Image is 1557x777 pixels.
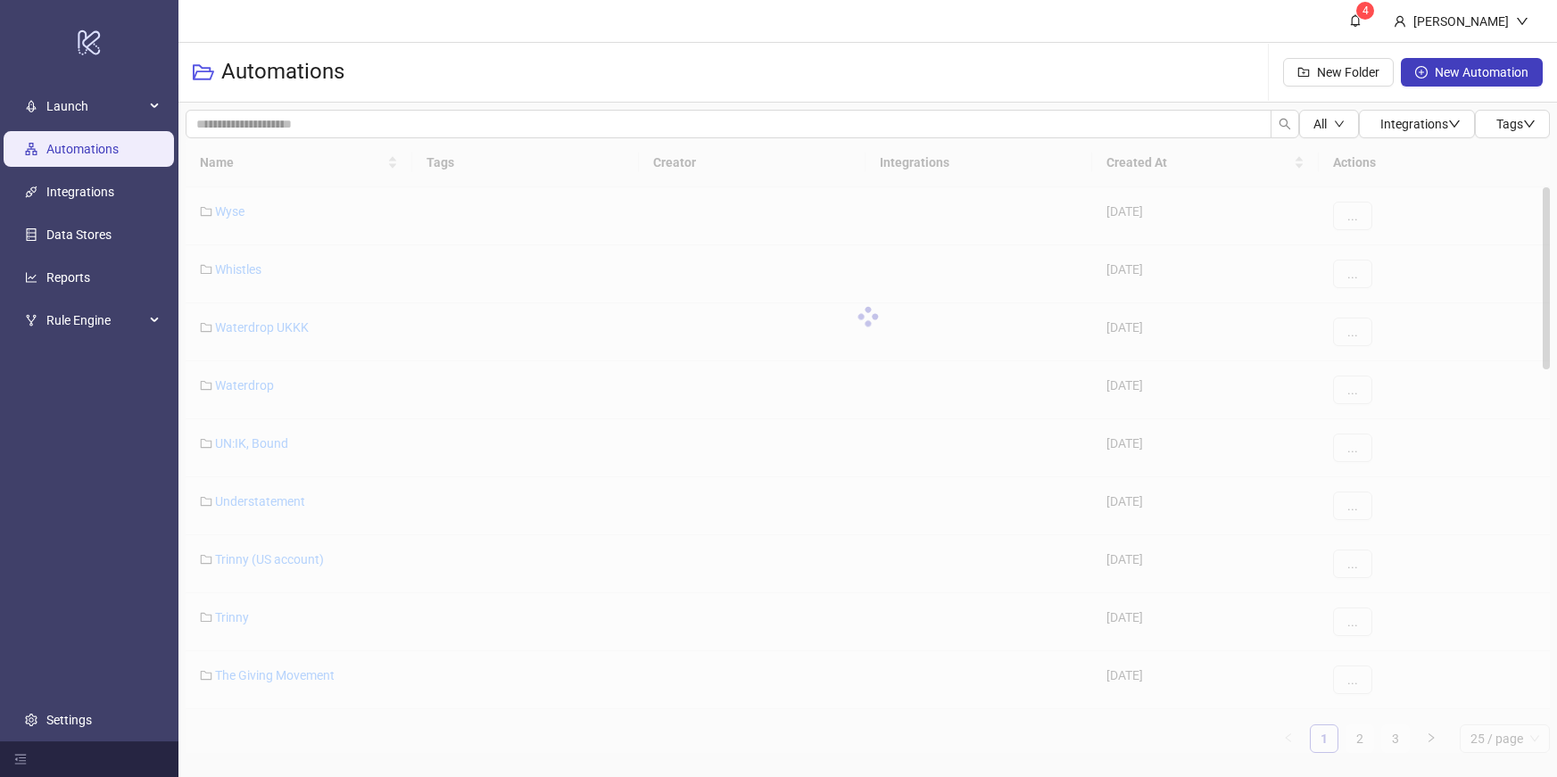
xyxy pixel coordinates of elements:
[1523,118,1536,130] span: down
[46,713,92,727] a: Settings
[1448,118,1461,130] span: down
[1394,15,1406,28] span: user
[1380,117,1461,131] span: Integrations
[46,185,114,199] a: Integrations
[1496,117,1536,131] span: Tags
[1283,58,1394,87] button: New Folder
[1356,2,1374,20] sup: 4
[1415,66,1428,79] span: plus-circle
[1475,110,1550,138] button: Tagsdown
[46,270,90,285] a: Reports
[1406,12,1516,31] div: [PERSON_NAME]
[46,302,145,338] span: Rule Engine
[1359,110,1475,138] button: Integrationsdown
[1334,119,1345,129] span: down
[25,100,37,112] span: rocket
[1317,65,1379,79] span: New Folder
[1297,66,1310,79] span: folder-add
[14,753,27,765] span: menu-fold
[1435,65,1528,79] span: New Automation
[193,62,214,83] span: folder-open
[1279,118,1291,130] span: search
[1516,15,1528,28] span: down
[46,88,145,124] span: Launch
[25,314,37,327] span: fork
[1313,117,1327,131] span: All
[46,227,112,242] a: Data Stores
[1349,14,1362,27] span: bell
[221,58,344,87] h3: Automations
[1299,110,1359,138] button: Alldown
[1362,4,1369,17] span: 4
[46,142,119,156] a: Automations
[1401,58,1543,87] button: New Automation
